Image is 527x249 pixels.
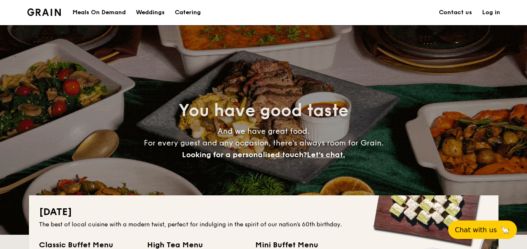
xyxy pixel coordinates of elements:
span: You have good taste [179,101,348,121]
img: Grain [27,8,61,16]
span: Chat with us [455,226,497,234]
span: And we have great food. For every guest and any occasion, there’s always room for Grain. [144,127,384,159]
a: Logotype [27,8,61,16]
span: Looking for a personalised touch? [182,150,307,159]
span: Let's chat. [307,150,345,159]
button: Chat with us🦙 [448,220,517,239]
h2: [DATE] [39,205,488,219]
span: 🦙 [500,225,510,235]
div: The best of local cuisine with a modern twist, perfect for indulging in the spirit of our nation’... [39,220,488,229]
